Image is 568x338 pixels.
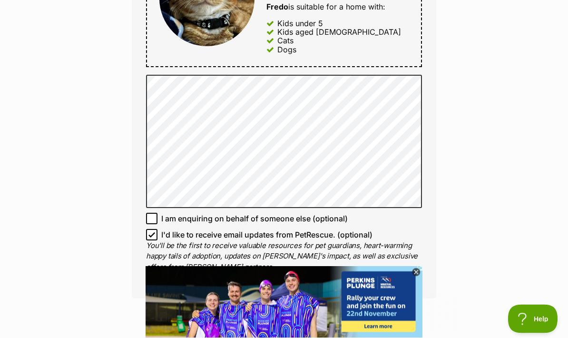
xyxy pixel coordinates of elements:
[277,46,296,54] div: Dogs
[161,229,372,241] span: I'd like to receive email updates from PetRescue. (optional)
[277,20,323,28] div: Kids under 5
[266,3,409,11] div: is suitable for a home with:
[277,37,294,45] div: Cats
[111,290,457,333] iframe: Advertisement
[161,213,348,225] span: I am enquiring on behalf of someone else (optional)
[146,241,422,273] p: You'll be the first to receive valuable resources for pet guardians, heart-warming happy tails of...
[508,305,558,333] iframe: Help Scout Beacon - Open
[277,28,401,37] div: Kids aged [DEMOGRAPHIC_DATA]
[266,2,288,12] strong: Fredo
